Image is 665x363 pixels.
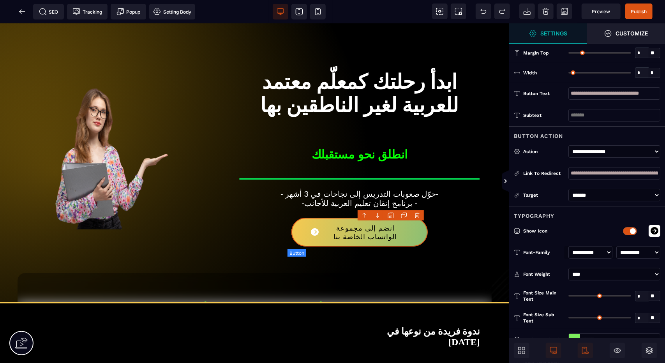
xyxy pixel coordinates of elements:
[509,170,517,193] span: Toggle Views
[67,4,108,19] span: Tracking code
[291,4,307,19] span: View tablet
[39,8,58,16] span: SEO
[523,148,564,155] div: Action
[509,126,665,141] div: Button Action
[610,343,625,358] span: Cmd Hidden Block
[29,43,222,206] img: e94584dc8c426b233f3afe73ad0df509_vue-de-face-jeune-femme-donnant-la-main-vide-avec-son-document-P...
[541,30,568,36] strong: Settings
[523,70,537,76] span: Width
[451,4,466,19] span: Screenshot
[111,4,146,19] span: Create Alert Modal
[514,169,564,177] div: Link to redirect
[587,23,665,44] span: Open Style Manager
[523,90,564,97] div: Button Text
[523,312,564,324] span: Font Size Sub Text
[239,43,480,120] h1: ابدأ رحلتك كمعلّم معتمد للعربية لغير الناطقين بها
[514,343,529,358] span: Open Blocks
[476,4,491,19] span: Undo
[116,8,141,16] span: Popup
[523,270,564,278] div: Font Weight
[625,4,653,19] span: Save
[592,9,610,14] span: Preview
[616,30,648,36] strong: Customize
[642,343,657,358] span: Open Sub Layers
[273,4,288,19] span: View desktop
[14,4,30,19] span: Back
[523,290,564,302] span: Font Size Main Text
[557,4,572,19] span: Save
[578,343,593,358] span: Is Show Mobile
[519,4,535,19] span: Open Import Webpage
[523,111,564,119] div: Subtext
[29,299,480,328] h2: ندوة فريدة من نوعها في [DATE]
[523,336,564,344] div: Background Color
[432,4,448,19] span: View components
[239,120,480,155] h2: انطلق نحو مستقبلك
[546,343,561,358] span: Is Show Desktop
[149,4,195,19] span: Favicon
[523,248,564,256] div: Font-Family
[239,164,480,187] text: - حوّل صعوبات التدريس إلى نجاحات في 3 أشهر- -برنامج إتقان تعليم العربية للأجانب -
[23,275,486,298] h1: ما تضمنه لك أكاديمية الميزان بعد 3 أشهر من التكوين
[33,4,64,19] span: Seo meta data
[538,4,554,19] span: Clear
[291,194,428,223] button: انضم إلى مجموعة الواتساب الخاصة بنا
[509,23,587,44] span: Open Style Manager
[509,206,665,220] div: Typography
[494,4,510,19] span: Redo
[153,8,191,16] span: Setting Body
[523,50,549,56] span: Margin Top
[72,8,102,16] span: Tracking
[631,9,647,14] span: Publish
[310,4,326,19] span: View mobile
[582,4,621,19] span: Preview
[514,227,611,235] p: Show Icon
[514,191,564,199] div: Target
